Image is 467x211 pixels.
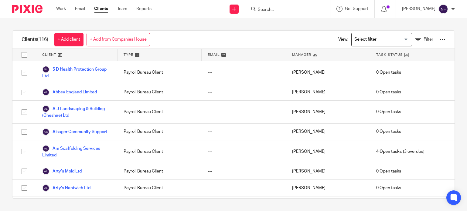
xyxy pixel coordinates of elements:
[329,31,445,49] div: View:
[42,128,107,136] a: Alsager Community Support
[292,52,311,57] span: Manager
[208,52,220,57] span: Email
[42,89,97,96] a: Abbey England Limited
[118,180,202,196] div: Payroll Bureau Client
[376,168,401,174] span: 0 Open tasks
[37,37,48,42] span: (116)
[22,36,48,43] h1: Clients
[19,49,30,61] input: Select all
[124,52,133,57] span: Type
[117,6,127,12] a: Team
[118,140,202,163] div: Payroll Bureau Client
[376,149,402,155] span: 4 Open tasks
[42,145,49,152] img: svg%3E
[202,163,286,179] div: ---
[286,61,370,84] div: [PERSON_NAME]
[376,129,401,135] span: 0 Open tasks
[438,4,448,14] img: svg%3E
[376,149,424,155] span: (3 overdue)
[118,163,202,179] div: Payroll Bureau Client
[202,61,286,84] div: ---
[94,6,108,12] a: Clients
[376,89,401,95] span: 0 Open tasks
[75,6,85,12] a: Email
[54,33,84,46] a: + Add client
[402,6,435,12] p: [PERSON_NAME]
[56,6,66,12] a: Work
[286,84,370,100] div: [PERSON_NAME]
[118,124,202,140] div: Payroll Bureau Client
[12,5,43,13] img: Pixie
[286,124,370,140] div: [PERSON_NAME]
[118,101,202,123] div: Payroll Bureau Client
[42,66,111,79] a: 5 D Health Protection Group Ltd
[202,84,286,100] div: ---
[42,89,49,96] img: svg%3E
[286,163,370,179] div: [PERSON_NAME]
[202,124,286,140] div: ---
[42,184,49,192] img: svg%3E
[136,6,152,12] a: Reports
[87,33,150,46] a: + Add from Companies House
[42,168,49,175] img: svg%3E
[42,168,82,175] a: Arty's Mold Ltd
[42,145,111,158] a: Am Scaffolding Services Limited
[376,109,401,115] span: 0 Open tasks
[42,184,90,192] a: Arty's Nantwich Ltd
[286,101,370,123] div: [PERSON_NAME]
[424,37,433,42] span: Filter
[118,84,202,100] div: Payroll Bureau Client
[42,105,111,119] a: A J Landscaping & Building (Cheshire) Ltd
[202,101,286,123] div: ---
[376,185,401,191] span: 0 Open tasks
[257,7,312,13] input: Search
[202,140,286,163] div: ---
[202,180,286,196] div: ---
[352,34,408,45] input: Search for option
[376,69,401,75] span: 0 Open tasks
[376,52,403,57] span: Task Status
[286,180,370,196] div: [PERSON_NAME]
[286,140,370,163] div: [PERSON_NAME]
[42,105,49,112] img: svg%3E
[42,128,49,136] img: svg%3E
[42,66,49,73] img: svg%3E
[345,7,368,11] span: Get Support
[42,52,56,57] span: Client
[118,61,202,84] div: Payroll Bureau Client
[351,33,412,46] div: Search for option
